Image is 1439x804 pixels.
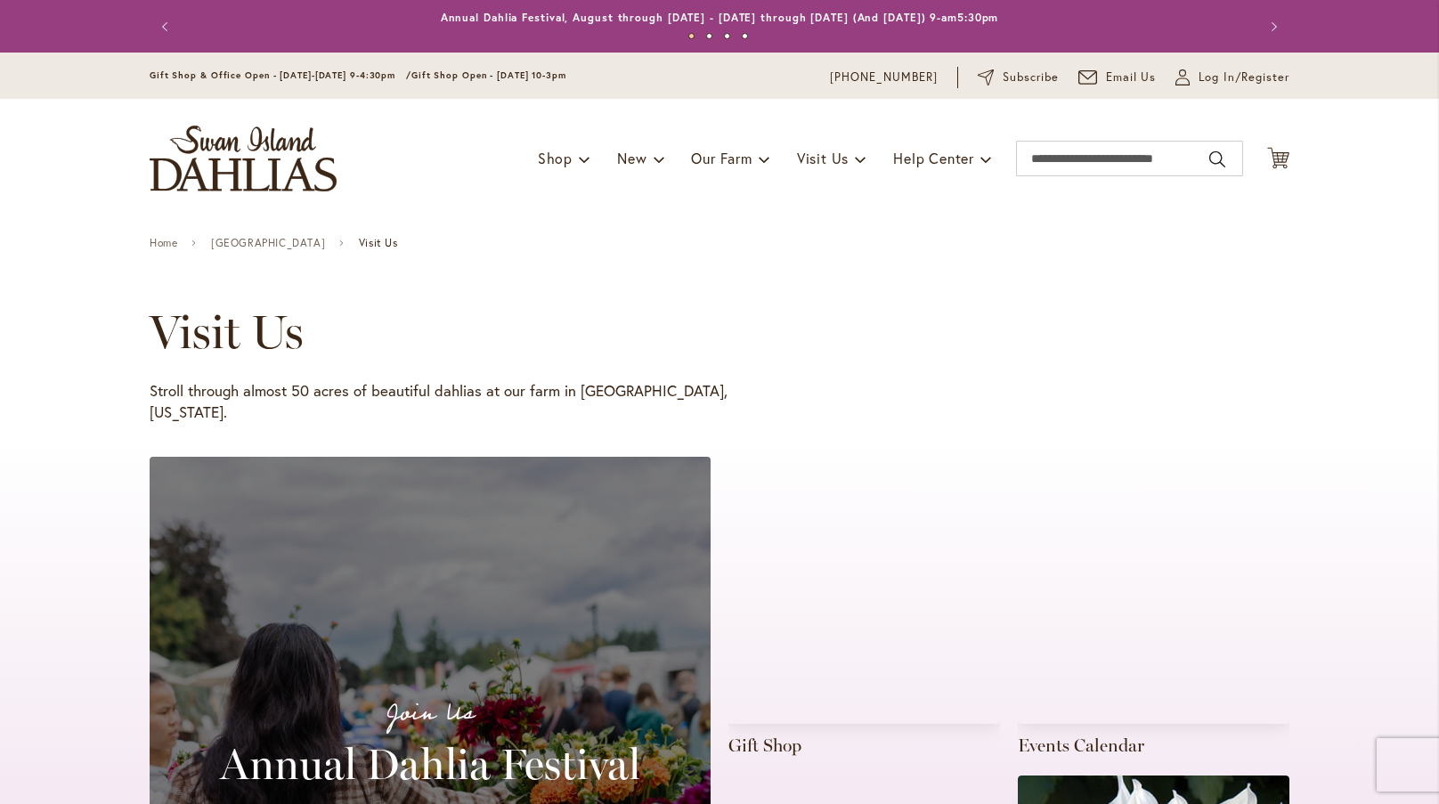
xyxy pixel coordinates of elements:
[830,69,938,86] a: [PHONE_NUMBER]
[1106,69,1157,86] span: Email Us
[1175,69,1289,86] a: Log In/Register
[688,33,695,39] button: 1 of 4
[617,149,646,167] span: New
[1078,69,1157,86] a: Email Us
[742,33,748,39] button: 4 of 4
[411,69,566,81] span: Gift Shop Open - [DATE] 10-3pm
[441,11,999,24] a: Annual Dahlia Festival, August through [DATE] - [DATE] through [DATE] (And [DATE]) 9-am5:30pm
[1003,69,1059,86] span: Subscribe
[691,149,752,167] span: Our Farm
[538,149,573,167] span: Shop
[171,694,689,732] p: Join Us
[1199,69,1289,86] span: Log In/Register
[893,149,974,167] span: Help Center
[724,33,730,39] button: 3 of 4
[150,69,411,81] span: Gift Shop & Office Open - [DATE]-[DATE] 9-4:30pm /
[211,237,325,249] a: [GEOGRAPHIC_DATA]
[150,237,177,249] a: Home
[150,380,728,423] p: Stroll through almost 50 acres of beautiful dahlias at our farm in [GEOGRAPHIC_DATA], [US_STATE].
[359,237,398,249] span: Visit Us
[150,126,337,191] a: store logo
[150,305,1238,359] h1: Visit Us
[1254,9,1289,45] button: Next
[150,9,185,45] button: Previous
[171,739,689,789] h2: Annual Dahlia Festival
[978,69,1059,86] a: Subscribe
[797,149,849,167] span: Visit Us
[706,33,712,39] button: 2 of 4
